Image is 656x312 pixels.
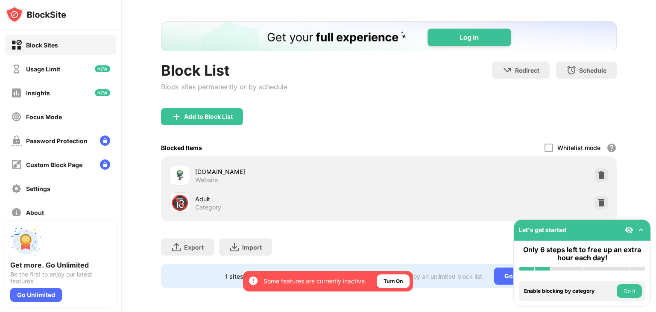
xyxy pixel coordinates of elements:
img: time-usage-off.svg [11,64,22,74]
div: Export [184,244,204,251]
div: Website [195,176,218,184]
img: block-on.svg [11,40,22,50]
div: Add to Block List [184,113,233,120]
div: Be the first to enjoy our latest features [10,271,111,285]
div: Redirect [515,67,539,74]
div: Go Unlimited [10,288,62,302]
div: Block sites permanently or by schedule [161,82,287,91]
div: Blocked Items [161,144,202,151]
div: Block List [161,62,287,79]
div: Whitelist mode [557,144,600,151]
div: [DOMAIN_NAME] [195,167,389,176]
div: Category [195,203,221,211]
iframe: Banner [161,21,617,51]
div: Turn On [384,277,403,286]
div: Import [242,244,262,251]
div: Get more. Go Unlimited [10,261,111,269]
img: focus-off.svg [11,112,22,122]
div: About [26,209,44,216]
div: Schedule [579,67,606,74]
img: insights-off.svg [11,88,22,98]
div: Enable blocking by category [524,288,615,294]
img: password-protection-off.svg [11,135,22,146]
div: 1 sites left to add to your block list. [225,273,325,280]
div: Insights [26,89,50,97]
div: Focus Mode [26,113,62,121]
div: Settings [26,185,50,192]
img: error-circle-white.svg [248,276,258,286]
img: eye-not-visible.svg [625,226,633,234]
div: Password Protection [26,137,88,144]
div: Adult [195,194,389,203]
div: Some features are currently inactive. [264,277,366,286]
img: logo-blocksite.svg [6,6,66,23]
img: about-off.svg [11,207,22,218]
img: new-icon.svg [95,65,110,72]
img: settings-off.svg [11,183,22,194]
img: omni-setup-toggle.svg [637,226,645,234]
img: customize-block-page-off.svg [11,159,22,170]
img: favicons [175,170,185,180]
div: 🔞 [171,194,189,212]
img: new-icon.svg [95,89,110,96]
img: lock-menu.svg [100,135,110,146]
div: Go Unlimited [494,268,553,285]
button: Do it [617,284,642,298]
img: lock-menu.svg [100,159,110,170]
div: Only 6 steps left to free up an extra hour each day! [519,246,645,262]
div: Usage Limit [26,65,60,73]
div: Custom Block Page [26,161,82,168]
div: Let's get started [519,226,566,233]
img: push-unlimited.svg [10,227,41,257]
div: Block Sites [26,41,58,49]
